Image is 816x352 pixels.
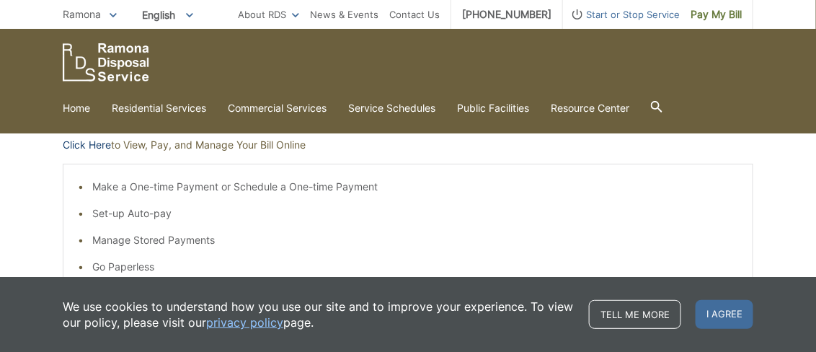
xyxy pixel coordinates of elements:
a: Residential Services [112,100,206,116]
a: Service Schedules [348,100,435,116]
a: EDCD logo. Return to the homepage. [63,43,149,82]
span: English [131,3,204,27]
a: Public Facilities [457,100,529,116]
a: About RDS [238,6,299,22]
a: Commercial Services [228,100,327,116]
span: Pay My Bill [691,6,742,22]
a: News & Events [310,6,378,22]
a: Resource Center [551,100,629,116]
a: Contact Us [389,6,440,22]
li: Set-up Auto-pay [92,206,738,221]
p: We use cookies to understand how you use our site and to improve your experience. To view our pol... [63,299,575,330]
a: Home [63,100,90,116]
span: I agree [696,300,753,329]
span: Ramona [63,8,101,20]
li: Make a One-time Payment or Schedule a One-time Payment [92,179,738,195]
p: to View, Pay, and Manage Your Bill Online [63,137,753,153]
a: Tell me more [589,300,681,329]
a: Click Here [63,137,111,153]
li: Manage Stored Payments [92,232,738,248]
a: privacy policy [206,314,283,330]
li: Go Paperless [92,259,738,275]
